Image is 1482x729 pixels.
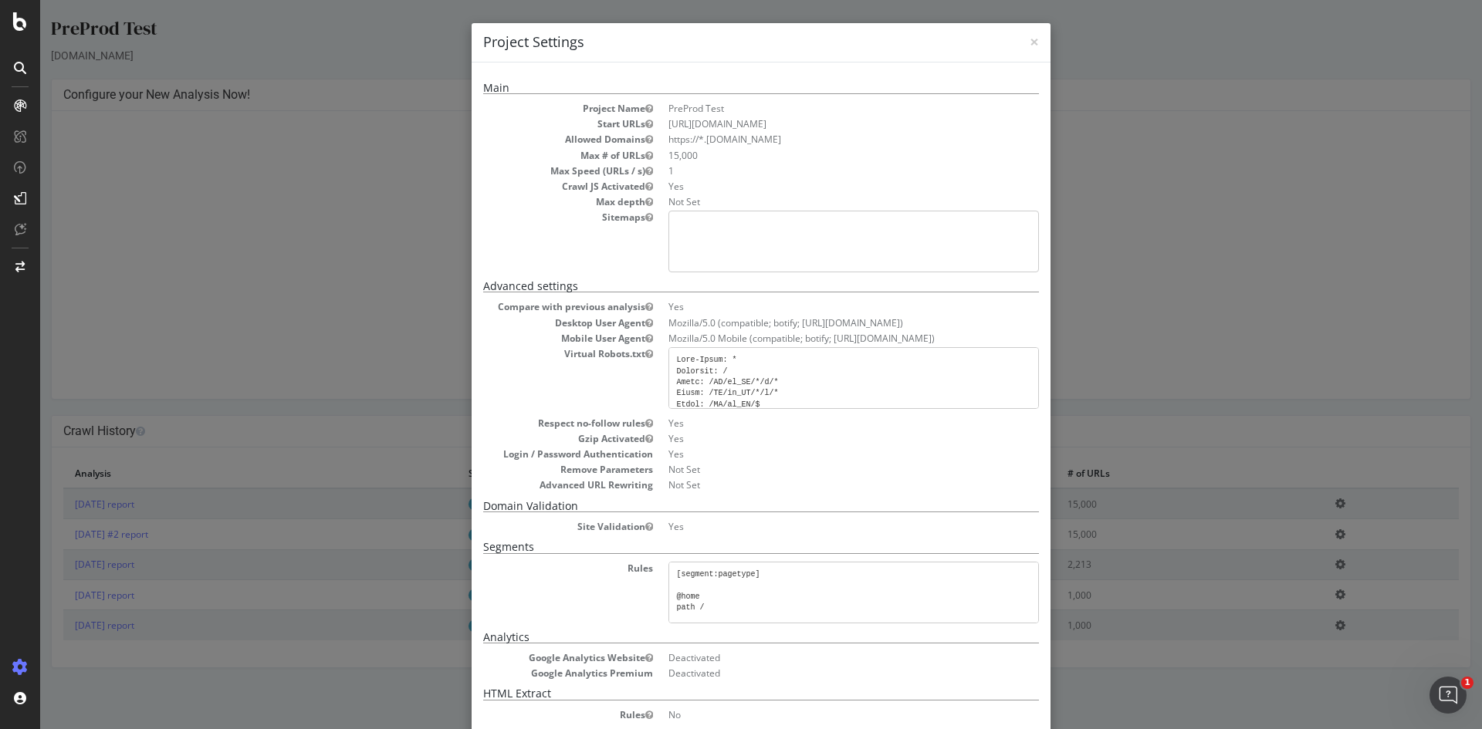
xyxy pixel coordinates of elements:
dt: Mobile User Agent [443,332,613,345]
dt: Gzip Activated [443,432,613,445]
h5: HTML Extract [443,687,999,700]
h5: Domain Validation [443,500,999,512]
dt: Remove Parameters [443,463,613,476]
dd: [URL][DOMAIN_NAME] [628,117,999,130]
dd: Yes [628,447,999,461]
dt: Respect no-follow rules [443,417,613,430]
dd: Mozilla/5.0 Mobile (compatible; botify; [URL][DOMAIN_NAME]) [628,332,999,345]
dt: Virtual Robots.txt [443,347,613,360]
dt: Max Speed (URLs / s) [443,164,613,177]
dt: Rules [443,562,613,575]
dd: Yes [628,520,999,533]
h5: Advanced settings [443,280,999,292]
dd: 1 [628,164,999,177]
dd: Deactivated [628,651,999,664]
dt: Login / Password Authentication [443,447,613,461]
iframe: Intercom live chat [1430,677,1467,714]
dd: No [628,708,999,721]
span: 1 [1461,677,1474,689]
span: × [990,31,999,52]
dd: PreProd Test [628,102,999,115]
dd: Not Set [628,463,999,476]
dd: Deactivated [628,667,999,680]
dt: Max # of URLs [443,149,613,162]
dt: Allowed Domains [443,133,613,146]
dd: Mozilla/5.0 (compatible; botify; [URL][DOMAIN_NAME]) [628,316,999,329]
dt: Project Name [443,102,613,115]
dt: Rules [443,708,613,721]
h5: Main [443,82,999,94]
dt: Compare with previous analysis [443,300,613,313]
dt: Start URLs [443,117,613,130]
dd: Not Set [628,195,999,208]
dd: Yes [628,432,999,445]
h5: Analytics [443,631,999,643]
dt: Desktop User Agent [443,316,613,329]
dt: Google Analytics Premium [443,667,613,680]
pre: [segment:pagetype] @home path / @unknown path /* [segment:country-folders] @BG path /BG* @CZ path... [628,562,999,623]
dt: Advanced URL Rewriting [443,478,613,491]
dd: Yes [628,300,999,313]
dt: Sitemaps [443,211,613,224]
dt: Crawl JS Activated [443,180,613,193]
dd: 15,000 [628,149,999,162]
dd: Not Set [628,478,999,491]
dt: Site Validation [443,520,613,533]
pre: Lore-Ipsum: * Dolorsit: / Ametc: /AD/el_SE/*/d/* Eiusm: /TE/in_UT/*/l/* Etdol: /MA/al_EN/$ Admini... [628,347,999,409]
h4: Project Settings [443,32,999,52]
dt: Max depth [443,195,613,208]
h5: Segments [443,541,999,553]
li: https://*.[DOMAIN_NAME] [628,133,999,146]
dt: Google Analytics Website [443,651,613,664]
dd: Yes [628,417,999,430]
dd: Yes [628,180,999,193]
